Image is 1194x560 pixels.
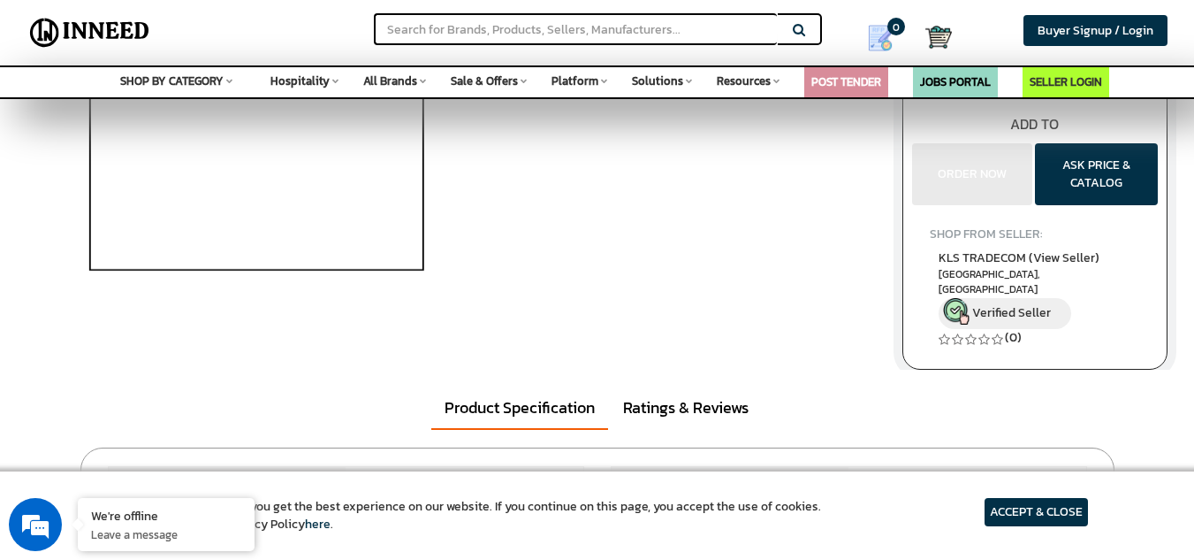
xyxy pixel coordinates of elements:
[91,507,241,524] div: We're offline
[431,387,608,430] a: Product Specification
[985,498,1088,526] article: ACCEPT & CLOSE
[1023,15,1167,46] a: Buyer Signup / Login
[717,73,771,89] span: Resources
[867,25,894,51] img: Show My Quotes
[9,372,337,434] textarea: Type your message and click 'Submit'
[120,73,224,89] span: SHOP BY CATEGORY
[106,498,821,533] article: We use cookies to ensure you get the best experience on our website. If you continue on this page...
[92,99,297,122] div: Leave a message
[939,267,1132,297] span: East Delhi
[270,73,330,89] span: Hospitality
[632,73,683,89] span: Solutions
[920,73,991,90] a: JOBS PORTAL
[811,73,881,90] a: POST TENDER
[451,73,518,89] span: Sale & Offers
[930,227,1141,241] h4: SHOP FROM SELLER:
[109,467,346,502] span: Brand
[346,467,583,502] span: Roots
[887,18,905,35] span: 0
[551,73,598,89] span: Platform
[610,387,762,428] a: Ratings & Reviews
[925,24,952,50] img: Cart
[972,303,1051,322] span: Verified Seller
[612,467,849,502] span: Model
[363,73,417,89] span: All Brands
[30,106,74,116] img: logo_Zg8I0qSkbAqR2WFHt3p6CTuqpyXMFPubPcD2OT02zFN43Cy9FUNNG3NEPhM_Q1qe_.png
[925,18,937,57] a: Cart
[848,18,925,58] a: my Quotes 0
[24,11,156,55] img: Inneed.Market
[939,249,1132,329] a: KLS TRADECOM (View Seller) [GEOGRAPHIC_DATA], [GEOGRAPHIC_DATA] Verified Seller
[939,249,1099,267] span: KLS TRADECOM
[122,354,134,364] img: salesiqlogo_leal7QplfZFryJ6FIlVepeu7OftD7mt8q6exU6-34PB8prfIgodN67KcxXM9Y7JQ_.png
[1035,143,1158,205] button: ASK PRICE & CATALOG
[259,434,321,458] em: Submit
[290,9,332,51] div: Minimize live chat window
[848,467,1086,502] span: Vac 15
[1005,328,1022,347] a: (0)
[1038,21,1153,40] span: Buyer Signup / Login
[37,167,308,346] span: We are offline. Please leave us a message.
[374,13,777,45] input: Search for Brands, Products, Sellers, Manufacturers...
[305,515,331,533] a: here
[903,114,1167,134] div: ADD TO
[139,353,224,365] em: Driven by SalesIQ
[1030,73,1102,90] a: SELLER LOGIN
[91,526,241,542] p: Leave a message
[943,298,970,325] img: inneed-verified-seller-icon.png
